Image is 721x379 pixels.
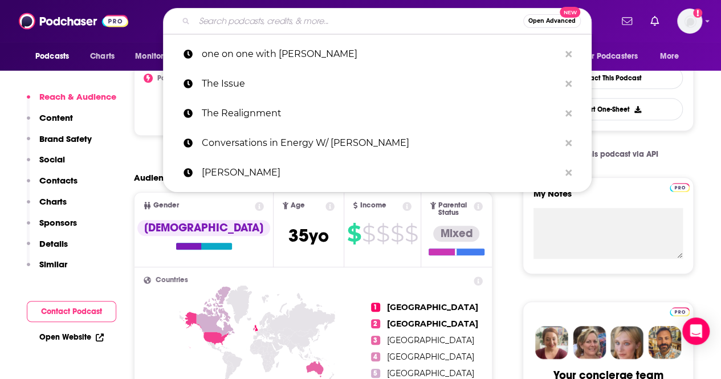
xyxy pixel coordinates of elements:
[360,202,386,209] span: Income
[39,154,65,165] p: Social
[134,172,238,183] h2: Audience Demographics
[39,175,78,186] p: Contacts
[288,225,329,247] span: 35 yo
[39,196,67,207] p: Charts
[27,259,67,280] button: Similar
[156,276,188,284] span: Countries
[433,226,479,242] div: Mixed
[163,8,592,34] div: Search podcasts, credits, & more...
[163,39,592,69] a: one on one with [PERSON_NAME]
[376,225,389,243] span: $
[194,12,523,30] input: Search podcasts, credits, & more...
[27,133,92,154] button: Brand Safety
[27,154,65,175] button: Social
[387,368,474,378] span: [GEOGRAPHIC_DATA]
[157,74,202,82] h2: Power Score™
[646,11,663,31] a: Show notifications dropdown
[27,196,67,217] button: Charts
[27,175,78,196] button: Contacts
[670,181,690,192] a: Pro website
[27,217,77,238] button: Sponsors
[19,10,128,32] img: Podchaser - Follow, Share and Rate Podcasts
[371,319,380,328] span: 2
[202,128,560,158] p: Conversations in Energy W/ Stu Turley
[202,158,560,188] p: Chris Wright
[405,225,418,243] span: $
[202,99,560,128] p: The Realignment
[153,202,179,209] span: Gender
[27,301,116,322] button: Contact Podcast
[90,48,115,64] span: Charts
[135,48,176,64] span: Monitoring
[387,302,478,312] span: [GEOGRAPHIC_DATA]
[670,307,690,316] img: Podchaser Pro
[35,48,69,64] span: Podcasts
[39,332,104,342] a: Open Website
[438,202,471,217] span: Parental Status
[371,303,380,312] span: 1
[682,317,710,345] div: Open Intercom Messenger
[387,352,474,362] span: [GEOGRAPHIC_DATA]
[27,46,84,67] button: open menu
[27,238,68,259] button: Details
[371,336,380,345] span: 3
[583,48,638,64] span: For Podcasters
[693,9,702,18] svg: Add a profile image
[670,305,690,316] a: Pro website
[362,225,375,243] span: $
[202,39,560,69] p: one on one with robert doar
[137,220,270,236] div: [DEMOGRAPHIC_DATA]
[371,352,380,361] span: 4
[163,158,592,188] a: [PERSON_NAME]
[648,326,681,359] img: Jon Profile
[127,46,190,67] button: open menu
[528,18,576,24] span: Open Advanced
[535,326,568,359] img: Sydney Profile
[163,128,592,158] a: Conversations in Energy W/ [PERSON_NAME]
[652,46,694,67] button: open menu
[39,238,68,249] p: Details
[610,326,643,359] img: Jules Profile
[677,9,702,34] img: User Profile
[549,140,667,168] a: Get this podcast via API
[371,369,380,378] span: 5
[39,217,77,228] p: Sponsors
[533,98,683,120] button: Export One-Sheet
[390,225,404,243] span: $
[39,259,67,270] p: Similar
[573,326,606,359] img: Barbara Profile
[27,112,73,133] button: Content
[560,7,580,18] span: New
[533,188,683,208] label: My Notes
[39,133,92,144] p: Brand Safety
[677,9,702,34] button: Show profile menu
[39,112,73,123] p: Content
[163,99,592,128] a: The Realignment
[39,91,116,102] p: Reach & Audience
[677,9,702,34] span: Logged in as ClarissaGuerrero
[202,69,560,99] p: The Issue
[660,48,679,64] span: More
[347,225,361,243] span: $
[291,202,305,209] span: Age
[523,14,581,28] button: Open AdvancedNew
[27,91,116,112] button: Reach & Audience
[570,149,658,159] span: Get this podcast via API
[387,319,478,329] span: [GEOGRAPHIC_DATA]
[163,69,592,99] a: The Issue
[576,46,654,67] button: open menu
[670,183,690,192] img: Podchaser Pro
[83,46,121,67] a: Charts
[617,11,637,31] a: Show notifications dropdown
[387,335,474,345] span: [GEOGRAPHIC_DATA]
[533,67,683,89] a: Contact This Podcast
